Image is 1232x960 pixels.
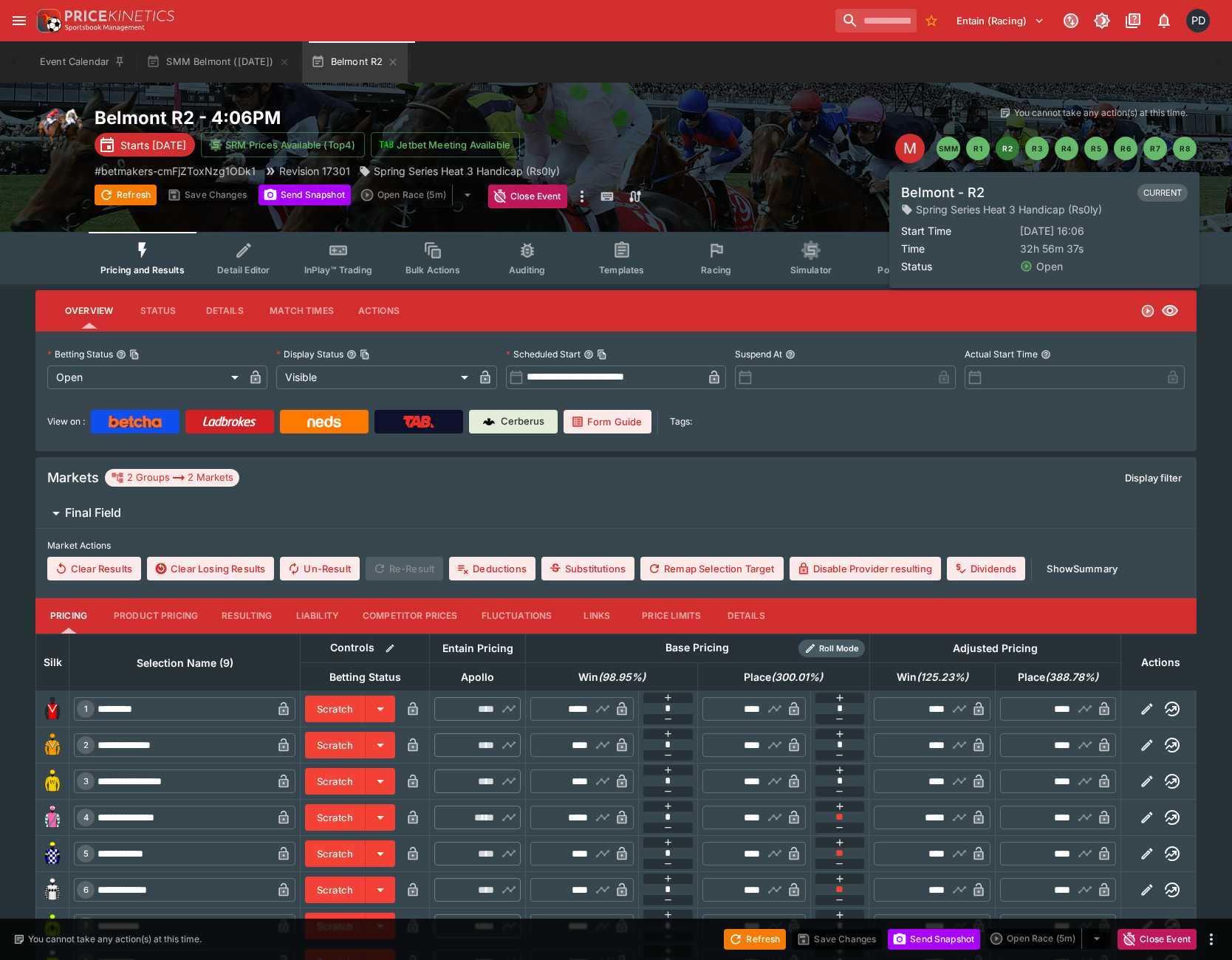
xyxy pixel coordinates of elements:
[813,642,865,655] span: Roll Mode
[1055,137,1078,160] button: R4
[1143,189,1190,205] p: Auto-Save
[280,557,359,580] button: Un-Result
[366,557,443,580] span: Re-Result
[89,232,1143,284] div: Event type filters
[120,137,186,153] p: Starts [DATE]
[65,10,174,21] img: PriceKinetics
[670,410,692,433] label: Tags:
[41,878,64,902] img: runner 6
[430,634,526,662] th: Entain Pricing
[735,348,782,360] p: Suspend At
[65,24,145,31] img: Sportsbook Management
[47,366,244,389] div: Open
[1114,137,1137,160] button: R6
[1151,7,1177,34] button: Notifications
[346,293,412,329] button: Actions
[41,697,64,721] img: runner 1
[564,410,651,433] a: Form Guide
[1186,9,1210,32] div: Paul Dicioccio
[41,733,64,757] img: runner 2
[202,416,256,428] img: Ladbrokes
[305,732,366,758] button: Scratch
[1045,668,1098,686] em: ( 388.78 %)
[1075,189,1112,205] p: Override
[95,163,256,179] p: Copy To Clipboard
[120,654,250,672] span: Selection Name (9)
[965,348,1038,360] p: Actual Start Time
[403,416,434,428] img: TabNZ
[305,696,366,722] button: Scratch
[771,668,823,686] em: ( 300.01 %)
[191,293,258,329] button: Details
[573,185,591,208] button: more
[1116,466,1191,490] button: Display filter
[276,348,343,360] p: Display Status
[125,293,191,329] button: Status
[562,668,662,686] span: Win
[360,349,370,360] button: Copy To Clipboard
[996,137,1019,160] button: R2
[1058,7,1084,34] button: Connected to PK
[728,668,839,686] span: Place
[488,185,567,208] button: Close Event
[137,41,298,83] button: SMM Belmont ([DATE])
[380,639,400,658] button: Bulk edit
[1173,137,1197,160] button: R8
[28,933,202,946] p: You cannot take any action(s) at this time.
[937,137,1197,160] nav: pagination navigation
[640,557,784,580] button: Remap Selection Target
[359,163,560,179] div: Spring Series Heat 3 Handicap (Rs0ly)
[374,163,560,179] p: Spring Series Heat 3 Handicap (Rs0ly)
[276,366,473,389] div: Visible
[917,668,968,686] em: ( 125.23 %)
[470,598,564,634] button: Fluctuations
[357,185,482,205] div: split button
[947,557,1025,580] button: Dividends
[790,264,832,275] span: Simulator
[501,414,544,429] p: Cerberus
[713,598,779,634] button: Details
[307,416,340,428] img: Neds
[129,349,140,360] button: Copy To Clipboard
[6,7,32,34] button: open drawer
[301,634,430,662] th: Controls
[32,6,62,35] img: PriceKinetics Logo
[598,668,646,686] em: ( 98.95 %)
[95,185,157,205] button: Refresh
[95,106,646,129] h2: Copy To Clipboard
[509,264,545,275] span: Auditing
[102,598,210,634] button: Product Pricing
[302,41,408,83] button: Belmont R2
[305,877,366,903] button: Scratch
[599,264,644,275] span: Templates
[449,557,535,580] button: Deductions
[47,348,113,360] p: Betting Status
[937,137,960,160] button: SMM
[895,134,925,163] div: Edit Meeting
[47,535,1185,557] label: Market Actions
[1014,106,1188,120] p: You cannot take any action(s) at this time.
[100,264,185,275] span: Pricing and Results
[430,662,526,690] th: Apollo
[869,634,1120,662] th: Adjusted Pricing
[660,639,735,657] div: Base Pricing
[379,137,394,152] img: jetbet-logo.svg
[41,769,64,793] img: runner 3
[1005,189,1044,205] p: Overtype
[1120,7,1146,34] button: Documentation
[47,410,85,433] label: View on :
[305,804,366,831] button: Scratch
[506,348,581,360] p: Scheduled Start
[1025,137,1049,160] button: R3
[1143,137,1167,160] button: R7
[880,668,985,686] span: Win
[1038,557,1126,580] button: ShowSummary
[31,41,134,83] button: Event Calendar
[371,132,520,157] button: Jetbet Meeting Available
[313,668,417,686] span: Betting Status
[790,557,941,580] button: Disable Provider resulting
[35,106,83,154] img: horse_racing.png
[630,598,713,634] button: Price Limits
[564,598,630,634] button: Links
